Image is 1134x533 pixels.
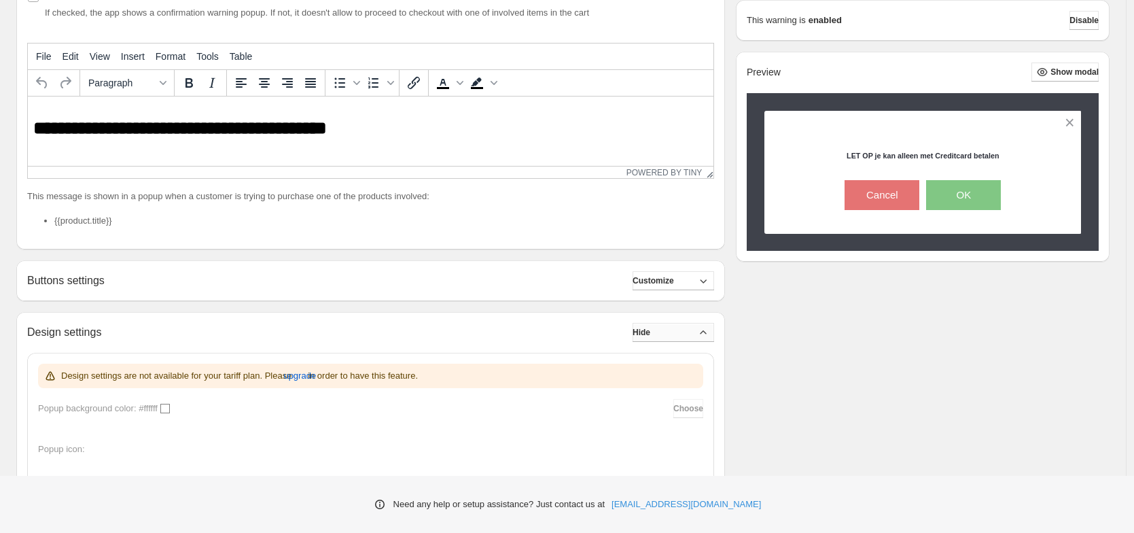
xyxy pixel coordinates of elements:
[633,327,650,338] span: Hide
[747,14,806,27] p: This warning is
[276,71,299,94] button: Align right
[156,51,185,62] span: Format
[626,168,703,177] a: Powered by Tiny
[121,51,145,62] span: Insert
[31,71,54,94] button: Undo
[402,71,425,94] button: Insert/edit link
[200,71,224,94] button: Italic
[54,214,714,228] li: {{product.title}}
[90,51,110,62] span: View
[1069,11,1099,30] button: Disable
[702,167,713,178] div: Resize
[465,71,499,94] div: Background color
[845,180,919,210] button: Cancel
[633,271,714,290] button: Customize
[431,71,465,94] div: Text color
[177,71,200,94] button: Bold
[633,275,674,286] span: Customize
[283,365,316,387] button: upgrade
[27,274,105,287] h2: Buttons settings
[362,71,396,94] div: Numbered list
[54,71,77,94] button: Redo
[926,180,1001,210] button: OK
[253,71,276,94] button: Align center
[27,326,101,339] h2: Design settings
[283,369,316,383] span: upgrade
[45,7,589,18] span: If checked, the app shows a confirmation warning popup. If not, it doesn't allow to proceed to ch...
[612,498,761,511] a: [EMAIL_ADDRESS][DOMAIN_NAME]
[83,71,171,94] button: Formats
[196,51,219,62] span: Tools
[328,71,362,94] div: Bullet list
[809,14,842,27] strong: enabled
[230,71,253,94] button: Align left
[847,152,999,160] strong: LET OP je kan alleen met Creditcard betalen
[63,51,79,62] span: Edit
[88,78,155,88] span: Paragraph
[61,369,418,383] p: Design settings are not available for your tariff plan. Please in order to have this feature.
[1069,15,1099,26] span: Disable
[633,323,714,342] button: Hide
[747,67,781,78] h2: Preview
[1031,63,1099,82] button: Show modal
[299,71,322,94] button: Justify
[27,190,714,203] p: This message is shown in a popup when a customer is trying to purchase one of the products involved:
[36,51,52,62] span: File
[28,97,713,166] iframe: Rich Text Area
[1050,67,1099,78] span: Show modal
[230,51,252,62] span: Table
